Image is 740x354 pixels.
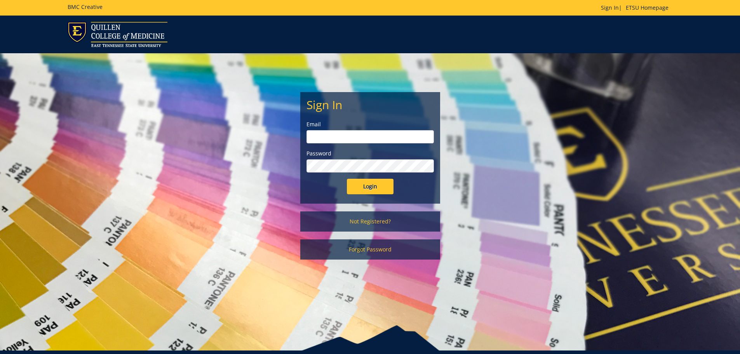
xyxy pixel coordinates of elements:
h2: Sign In [306,98,434,111]
a: Forgot Password [300,239,440,260]
h5: BMC Creative [68,4,103,10]
input: Login [347,179,394,194]
img: ETSU logo [68,22,167,47]
p: | [601,4,672,12]
a: Sign In [601,4,619,11]
label: Email [306,120,434,128]
label: Password [306,150,434,157]
a: Not Registered? [300,211,440,232]
a: ETSU Homepage [622,4,672,11]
